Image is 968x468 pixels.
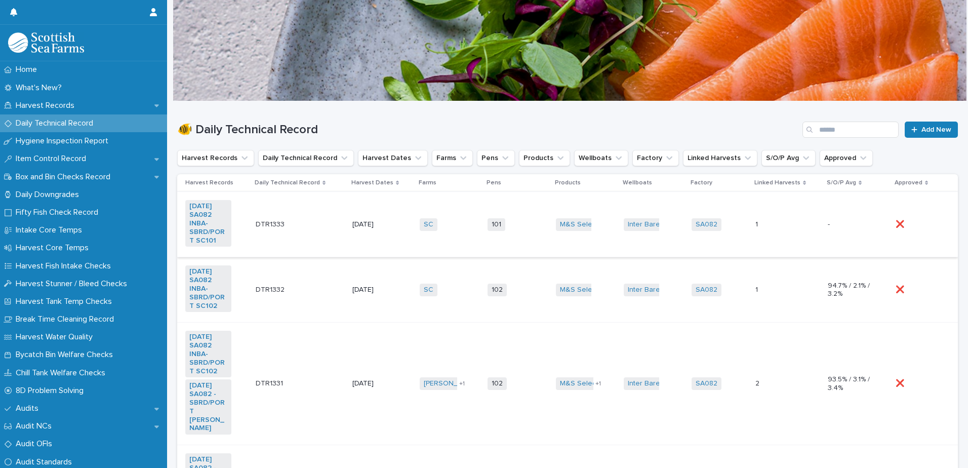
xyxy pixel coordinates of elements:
[628,379,670,388] a: Inter Barents
[12,350,121,360] p: Bycatch Bin Welfare Checks
[895,177,922,188] p: Approved
[8,32,84,53] img: mMrefqRFQpe26GRNOUkG
[560,286,598,294] a: M&S Select
[12,208,106,217] p: Fifty Fish Check Record
[12,404,47,413] p: Audits
[177,192,958,257] tr: [DATE] SA082 INBA-SBRD/PORT SC101 DTR1333DTR1333 [DATE]SC 101M&S Select Inter Barents SA082 11 -❌❌
[623,177,652,188] p: Wellboats
[896,284,906,294] p: ❌
[12,65,45,74] p: Home
[12,386,92,396] p: 8D Problem Solving
[828,220,874,229] p: -
[560,220,598,229] a: M&S Select
[12,83,70,93] p: What's New?
[189,202,227,245] a: [DATE] SA082 INBA-SBRD/PORT SC101
[256,284,287,294] p: DTR1332
[820,150,873,166] button: Approved
[352,379,398,388] p: [DATE]
[185,177,233,188] p: Harvest Records
[488,377,507,390] span: 102
[683,150,757,166] button: Linked Harvests
[177,257,958,323] tr: [DATE] SA082 INBA-SBRD/PORT SC102 DTR1332DTR1332 [DATE]SC 102M&S Select Inter Barents SA082 11 94...
[691,177,712,188] p: Factory
[519,150,570,166] button: Products
[555,177,581,188] p: Products
[574,150,628,166] button: Wellboats
[12,225,90,235] p: Intake Core Temps
[487,177,501,188] p: Pens
[828,282,874,299] p: 94.7% / 2.1% / 3.2%
[256,377,285,388] p: DTR1331
[419,177,436,188] p: Farms
[755,284,760,294] p: 1
[256,218,287,229] p: DTR1333
[696,220,717,229] a: SA082
[12,332,101,342] p: Harvest Water Quality
[896,377,906,388] p: ❌
[905,122,958,138] a: Add New
[12,457,80,467] p: Audit Standards
[189,381,227,433] a: [DATE] SA082 -SBRD/PORT [PERSON_NAME]
[12,439,60,449] p: Audit OFIs
[424,220,433,229] a: SC
[351,177,393,188] p: Harvest Dates
[802,122,899,138] input: Search
[12,315,122,324] p: Break Time Cleaning Record
[696,286,717,294] a: SA082
[12,279,135,289] p: Harvest Stunner / Bleed Checks
[459,381,465,387] span: + 1
[177,123,798,137] h1: 🐠 Daily Technical Record
[12,172,118,182] p: Box and Bin Checks Record
[755,218,760,229] p: 1
[177,323,958,445] tr: [DATE] SA082 INBA-SBRD/PORT SC102 [DATE] SA082 -SBRD/PORT [PERSON_NAME] DTR1331DTR1331 [DATE][PER...
[12,154,94,164] p: Item Control Record
[921,126,951,133] span: Add New
[352,220,398,229] p: [DATE]
[12,368,113,378] p: Chill Tank Welfare Checks
[696,379,717,388] a: SA082
[258,150,354,166] button: Daily Technical Record
[255,177,320,188] p: Daily Technical Record
[828,375,874,393] p: 93.5% / 3.1% / 3.4%
[628,220,670,229] a: Inter Barents
[12,119,101,128] p: Daily Technical Record
[12,101,83,110] p: Harvest Records
[12,190,87,200] p: Daily Downgrades
[424,286,433,294] a: SC
[560,379,598,388] a: M&S Select
[189,333,227,375] a: [DATE] SA082 INBA-SBRD/PORT SC102
[189,267,227,310] a: [DATE] SA082 INBA-SBRD/PORT SC102
[177,150,254,166] button: Harvest Records
[12,243,97,253] p: Harvest Core Temps
[761,150,816,166] button: S/O/P Avg
[358,150,428,166] button: Harvest Dates
[12,261,119,271] p: Harvest Fish Intake Checks
[628,286,670,294] a: Inter Barents
[488,218,505,231] span: 101
[12,297,120,306] p: Harvest Tank Temp Checks
[424,379,479,388] a: [PERSON_NAME]
[827,177,856,188] p: S/O/P Avg
[12,136,116,146] p: Hygiene Inspection Report
[754,177,800,188] p: Linked Harvests
[12,421,60,431] p: Audit NCs
[477,150,515,166] button: Pens
[896,218,906,229] p: ❌
[595,381,601,387] span: + 1
[432,150,473,166] button: Farms
[352,286,398,294] p: [DATE]
[755,377,761,388] p: 2
[488,284,507,296] span: 102
[632,150,679,166] button: Factory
